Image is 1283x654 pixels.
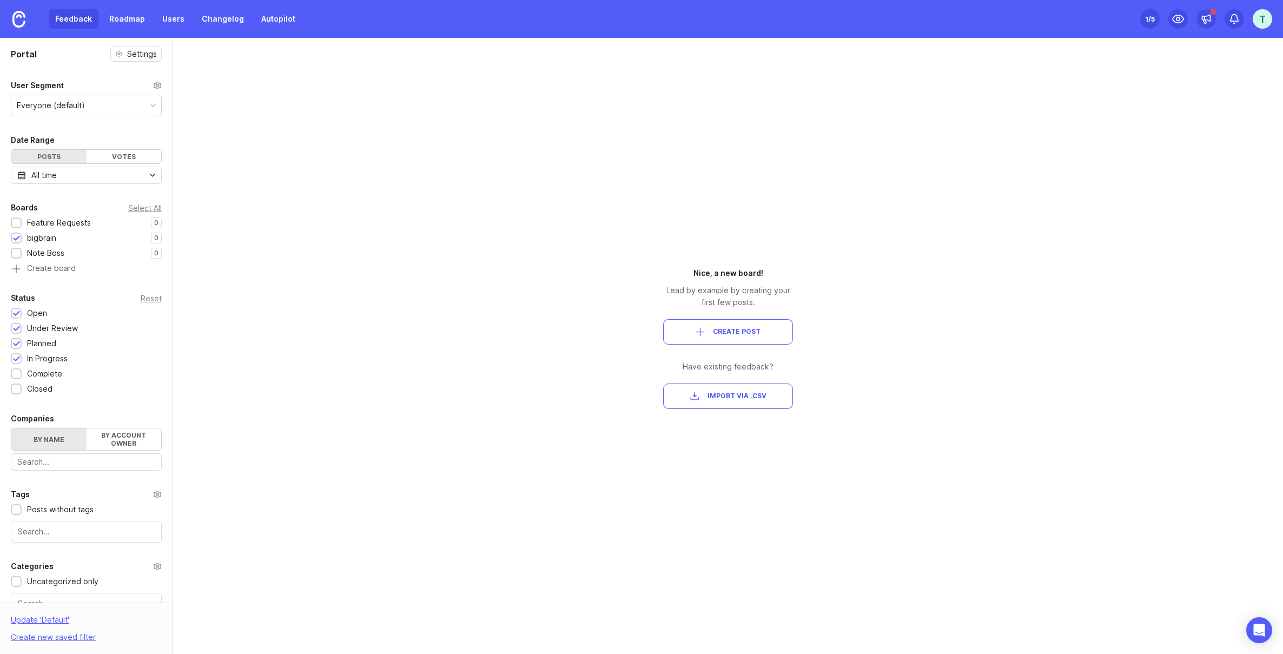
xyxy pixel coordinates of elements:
input: Search... [18,526,155,538]
div: Status [11,292,35,305]
div: Posts [11,150,87,163]
img: Canny Home [12,11,25,28]
div: Have existing feedback? [663,361,793,373]
div: Complete [27,368,62,380]
button: Settings [110,47,162,62]
p: 0 [154,234,158,242]
span: Create Post [713,327,760,336]
div: Tags [11,488,30,501]
div: 1 /5 [1145,11,1155,27]
span: Import via .csv [707,392,766,401]
div: Companies [11,412,54,425]
button: Import via .csv [663,384,793,409]
div: Planned [27,338,56,349]
div: Nice, a new board! [663,267,793,279]
div: Open Intercom Messenger [1246,617,1272,643]
div: Closed [27,383,52,395]
div: Update ' Default ' [11,614,69,631]
div: Date Range [11,134,55,147]
h1: Portal [11,48,37,61]
div: Reset [141,295,162,301]
a: Users [156,9,191,29]
label: By account owner [87,428,162,450]
span: Settings [127,49,157,60]
div: Everyone (default) [17,100,85,111]
a: Create board [11,265,162,274]
div: Create new saved filter [11,631,96,643]
a: Autopilot [255,9,302,29]
a: Changelog [195,9,250,29]
a: Roadmap [103,9,151,29]
button: Create Post [663,319,793,345]
div: In Progress [27,353,68,365]
label: By name [11,428,87,450]
p: 0 [154,249,158,257]
button: 1/5 [1140,9,1160,29]
div: Select All [128,205,162,211]
input: Search... [17,456,155,468]
div: Feature Requests [27,217,91,229]
div: Categories [11,560,54,573]
div: Boards [11,201,38,214]
svg: toggle icon [144,171,161,180]
div: User Segment [11,79,64,92]
div: Open [27,307,47,319]
div: bigbrain [27,232,56,244]
div: Under Review [27,322,78,334]
div: Posts without tags [27,504,94,516]
button: T [1253,9,1272,29]
div: Votes [87,150,162,163]
div: All time [31,169,57,181]
div: Lead by example by creating your first few posts. [663,285,793,308]
div: Uncategorized only [27,576,98,587]
div: Note Boss [27,247,64,259]
input: Search... [18,598,155,610]
p: 0 [154,219,158,227]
